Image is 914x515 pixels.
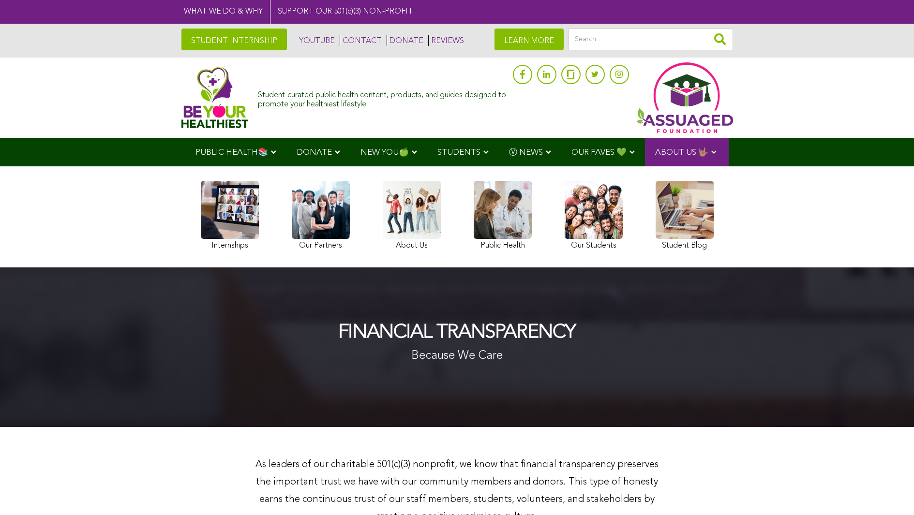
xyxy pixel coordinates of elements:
[181,138,733,166] div: Navigation Menu
[411,350,503,362] span: Because We Care
[636,62,733,133] img: Assuaged App
[437,148,480,157] span: STUDENTS
[571,148,627,157] span: OUR FAVES 💚
[181,29,287,50] a: STUDENT INTERNSHIP
[567,70,574,79] img: glassdoor
[297,148,332,157] span: DONATE
[428,35,464,46] a: REVIEWS
[569,29,733,50] input: Search
[340,35,382,46] a: CONTACT
[297,35,335,46] a: YOUTUBE
[195,148,268,157] span: PUBLIC HEALTH📚
[655,148,708,157] span: ABOUT US 🤟🏽
[387,35,423,46] a: DONATE
[509,148,543,157] span: Ⓥ NEWS
[338,322,576,343] h1: Financial Transparency
[258,86,508,109] div: Student-curated public health content, products, and guides designed to promote your healthiest l...
[494,29,564,50] a: LEARN MORE
[181,67,249,128] img: Assuaged
[360,148,409,157] span: NEW YOU🍏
